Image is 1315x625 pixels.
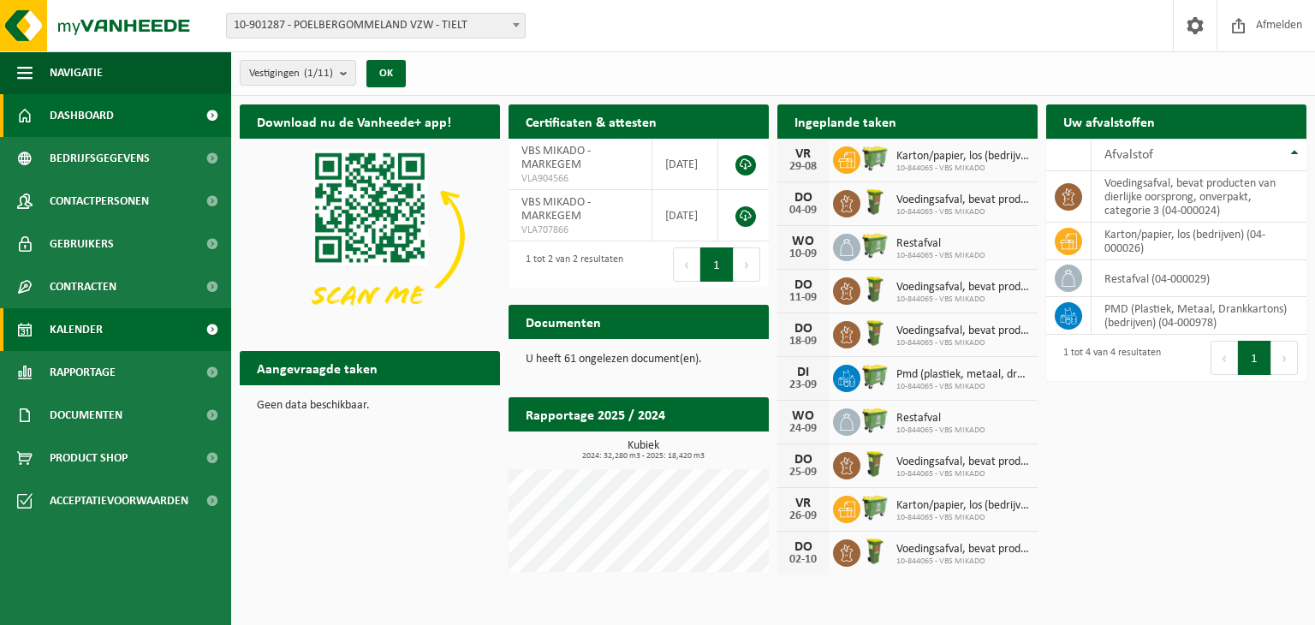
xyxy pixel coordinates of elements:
span: 10-844065 - VBS MIKADO [896,382,1029,392]
p: Geen data beschikbaar. [257,400,483,412]
span: Voedingsafval, bevat producten van dierlijke oorsprong, onverpakt, categorie 3 [896,193,1029,207]
span: 10-844065 - VBS MIKADO [896,295,1029,305]
span: VBS MIKADO - MARKEGEM [521,196,591,223]
div: WO [786,409,820,423]
div: 18-09 [786,336,820,348]
span: Rapportage [50,351,116,394]
div: 1 tot 2 van 2 resultaten [517,246,623,283]
div: DO [786,278,820,292]
button: OK [366,60,406,87]
div: 1 tot 4 van 4 resultaten [1055,339,1161,377]
span: 10-844065 - VBS MIKADO [896,207,1029,217]
h2: Documenten [509,305,618,338]
span: Pmd (plastiek, metaal, drankkartons) (bedrijven) [896,368,1029,382]
div: 11-09 [786,292,820,304]
td: restafval (04-000029) [1092,260,1306,297]
td: PMD (Plastiek, Metaal, Drankkartons) (bedrijven) (04-000978) [1092,297,1306,335]
a: Bekijk rapportage [641,431,767,465]
count: (1/11) [304,68,333,79]
div: DO [786,453,820,467]
td: [DATE] [652,139,718,190]
button: Next [1271,341,1298,375]
div: 10-09 [786,248,820,260]
span: Contracten [50,265,116,308]
button: 1 [1238,341,1271,375]
div: DO [786,322,820,336]
img: Download de VHEPlus App [240,139,500,334]
span: Gebruikers [50,223,114,265]
div: VR [786,147,820,161]
h2: Ingeplande taken [777,104,913,138]
div: 29-08 [786,161,820,173]
button: Previous [1211,341,1238,375]
span: 10-844065 - VBS MIKADO [896,338,1029,348]
span: 10-901287 - POELBERGOMMELAND VZW - TIELT [226,13,526,39]
span: Karton/papier, los (bedrijven) [896,150,1029,164]
span: 2024: 32,280 m3 - 2025: 18,420 m3 [517,452,769,461]
div: 26-09 [786,510,820,522]
span: Kalender [50,308,103,351]
span: Voedingsafval, bevat producten van dierlijke oorsprong, onverpakt, categorie 3 [896,281,1029,295]
span: 10-844065 - VBS MIKADO [896,164,1029,174]
div: 23-09 [786,379,820,391]
span: Voedingsafval, bevat producten van dierlijke oorsprong, onverpakt, categorie 3 [896,543,1029,557]
div: DO [786,191,820,205]
div: 24-09 [786,423,820,435]
img: WB-0060-HPE-GN-50 [860,318,890,348]
img: WB-0060-HPE-GN-50 [860,537,890,566]
img: WB-0660-HPE-GN-50 [860,493,890,522]
span: Afvalstof [1104,148,1153,162]
span: Voedingsafval, bevat producten van dierlijke oorsprong, onverpakt, categorie 3 [896,455,1029,469]
p: U heeft 61 ongelezen document(en). [526,354,752,366]
span: Acceptatievoorwaarden [50,479,188,522]
span: Voedingsafval, bevat producten van dierlijke oorsprong, onverpakt, categorie 3 [896,324,1029,338]
h2: Aangevraagde taken [240,351,395,384]
h2: Download nu de Vanheede+ app! [240,104,468,138]
img: WB-0660-HPE-GN-50 [860,144,890,173]
img: WB-0060-HPE-GN-50 [860,449,890,479]
span: VLA707866 [521,223,639,237]
img: WB-0660-HPE-GN-50 [860,362,890,391]
span: 10-844065 - VBS MIKADO [896,251,985,261]
span: VBS MIKADO - MARKEGEM [521,145,591,171]
span: Navigatie [50,51,103,94]
span: Vestigingen [249,61,333,86]
h2: Rapportage 2025 / 2024 [509,397,682,431]
div: 02-10 [786,554,820,566]
div: WO [786,235,820,248]
td: karton/papier, los (bedrijven) (04-000026) [1092,223,1306,260]
span: Documenten [50,394,122,437]
button: Previous [673,247,700,282]
div: DI [786,366,820,379]
button: 1 [700,247,734,282]
div: DO [786,540,820,554]
img: WB-0660-HPE-GN-50 [860,231,890,260]
span: Bedrijfsgegevens [50,137,150,180]
button: Vestigingen(1/11) [240,60,356,86]
span: 10-844065 - VBS MIKADO [896,469,1029,479]
span: Karton/papier, los (bedrijven) [896,499,1029,513]
span: Restafval [896,412,985,426]
img: WB-0060-HPE-GN-50 [860,275,890,304]
img: WB-0660-HPE-GN-50 [860,406,890,435]
h2: Certificaten & attesten [509,104,674,138]
div: VR [786,497,820,510]
td: voedingsafval, bevat producten van dierlijke oorsprong, onverpakt, categorie 3 (04-000024) [1092,171,1306,223]
span: Product Shop [50,437,128,479]
h3: Kubiek [517,440,769,461]
span: Restafval [896,237,985,251]
span: 10-844065 - VBS MIKADO [896,557,1029,567]
div: 25-09 [786,467,820,479]
span: Dashboard [50,94,114,137]
h2: Uw afvalstoffen [1046,104,1172,138]
div: 04-09 [786,205,820,217]
span: 10-844065 - VBS MIKADO [896,426,985,436]
td: [DATE] [652,190,718,241]
span: 10-844065 - VBS MIKADO [896,513,1029,523]
button: Next [734,247,760,282]
span: Contactpersonen [50,180,149,223]
img: WB-0060-HPE-GN-50 [860,187,890,217]
span: 10-901287 - POELBERGOMMELAND VZW - TIELT [227,14,525,38]
span: VLA904566 [521,172,639,186]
